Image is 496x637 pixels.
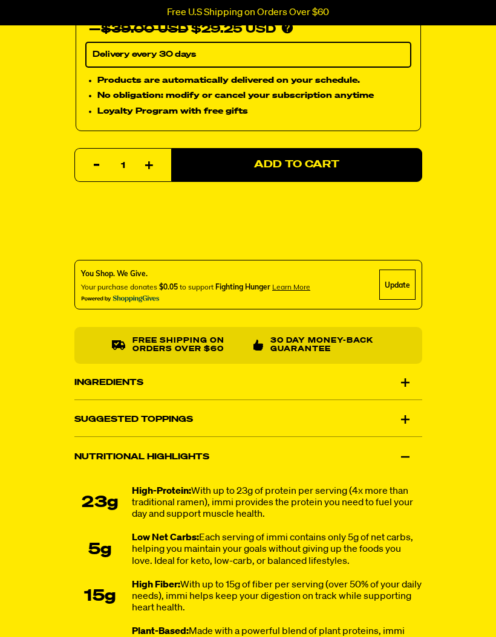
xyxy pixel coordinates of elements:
div: — $29.25 USD [89,20,276,39]
select: Subscribe & Save —$39.00 USD$29.25 USD Products are automatically delivered on your schedule. No ... [85,42,411,68]
div: With up to 15g of fiber per serving (over 50% of your daily needs), immi helps keep your digestio... [132,580,422,615]
p: Free shipping on orders over $60 [132,337,243,354]
strong: Plant-Based: [132,627,189,637]
strong: High Fiber: [132,580,180,590]
span: $0.05 [159,282,178,291]
span: Fighting Hunger [215,282,270,291]
span: to support [180,282,214,291]
span: Your purchase donates [81,282,157,291]
div: Ingredients [74,366,422,399]
strong: Low Net Carbs: [132,534,199,543]
div: You Shop. We Give. [81,268,310,279]
div: With up to 23g of protein per serving (4x more than traditional ramen), immi provides the protein... [132,486,422,521]
span: Add to Cart [254,160,339,170]
li: No obligation: modify or cancel your subscription anytime [97,89,411,103]
iframe: Marketing Popup [6,581,131,631]
li: Products are automatically delivered on your schedule. [97,74,411,87]
span: Learn more about donating [272,282,310,291]
strong: High-Protein: [132,487,191,496]
div: Each serving of immi contains only 5g of net carbs, helping you maintain your goals without givin... [132,533,422,568]
div: 5g [74,541,126,559]
img: Powered By ShoppingGives [81,295,160,303]
p: 30 Day Money-Back Guarantee [270,337,384,354]
input: quantity [82,149,164,183]
div: Suggested Toppings [74,403,422,436]
p: Free U.S Shipping on Orders Over $60 [167,7,329,18]
div: Update Cause Button [379,270,416,300]
del: $39.00 USD [101,24,188,36]
li: Loyalty Program with free gifts [97,105,411,118]
div: 23g [74,494,126,513]
div: Nutritional Highlights [74,440,422,474]
button: Add to Cart [171,148,422,182]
